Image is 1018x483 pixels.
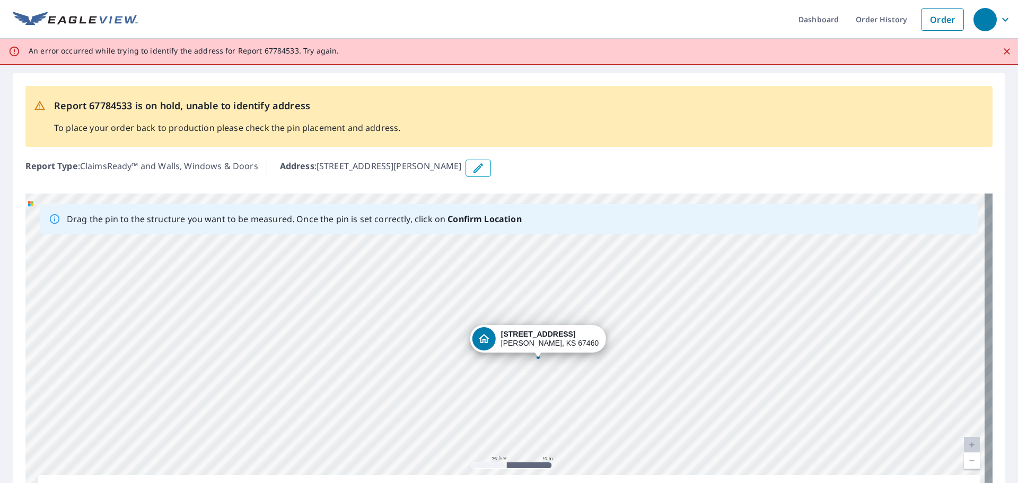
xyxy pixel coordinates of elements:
p: : [STREET_ADDRESS][PERSON_NAME] [280,160,462,177]
p: : ClaimsReady™ and Walls, Windows & Doors [25,160,258,177]
b: Confirm Location [447,213,521,225]
a: Current Level 20, Zoom Out [964,453,980,469]
p: Report 67784533 is on hold, unable to identify address [54,99,400,113]
a: Order [921,8,964,31]
p: An error occurred while trying to identify the address for Report 67784533. Try again. [29,46,339,56]
p: To place your order back to production please check the pin placement and address. [54,121,400,134]
button: Close [1000,45,1014,58]
p: Drag the pin to the structure you want to be measured. Once the pin is set correctly, click on [67,213,522,225]
b: Report Type [25,160,78,172]
img: EV Logo [13,12,138,28]
a: Current Level 20, Zoom In Disabled [964,437,980,453]
b: Address [280,160,314,172]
